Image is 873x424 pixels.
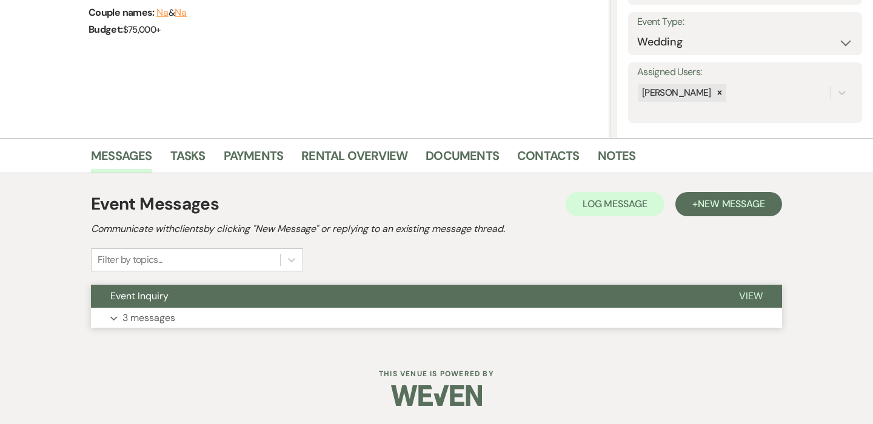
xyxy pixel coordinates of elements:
[170,146,206,173] a: Tasks
[637,64,853,81] label: Assigned Users:
[598,146,636,173] a: Notes
[98,253,162,267] div: Filter by topics...
[517,146,580,173] a: Contacts
[91,191,219,217] h1: Event Messages
[638,84,713,102] div: [PERSON_NAME]
[175,8,187,18] button: Na
[123,24,161,36] span: $75,000+
[122,310,175,326] p: 3 messages
[91,285,720,308] button: Event Inquiry
[110,290,169,302] span: Event Inquiry
[739,290,763,302] span: View
[426,146,499,173] a: Documents
[91,222,782,236] h2: Communicate with clients by clicking "New Message" or replying to an existing message thread.
[566,192,664,216] button: Log Message
[91,146,152,173] a: Messages
[156,8,169,18] button: Na
[637,13,853,31] label: Event Type:
[89,23,123,36] span: Budget:
[583,197,647,210] span: Log Message
[698,197,765,210] span: New Message
[720,285,782,308] button: View
[224,146,284,173] a: Payments
[156,7,187,19] span: &
[301,146,407,173] a: Rental Overview
[675,192,782,216] button: +New Message
[89,6,156,19] span: Couple names:
[91,308,782,328] button: 3 messages
[391,374,482,417] img: Weven Logo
